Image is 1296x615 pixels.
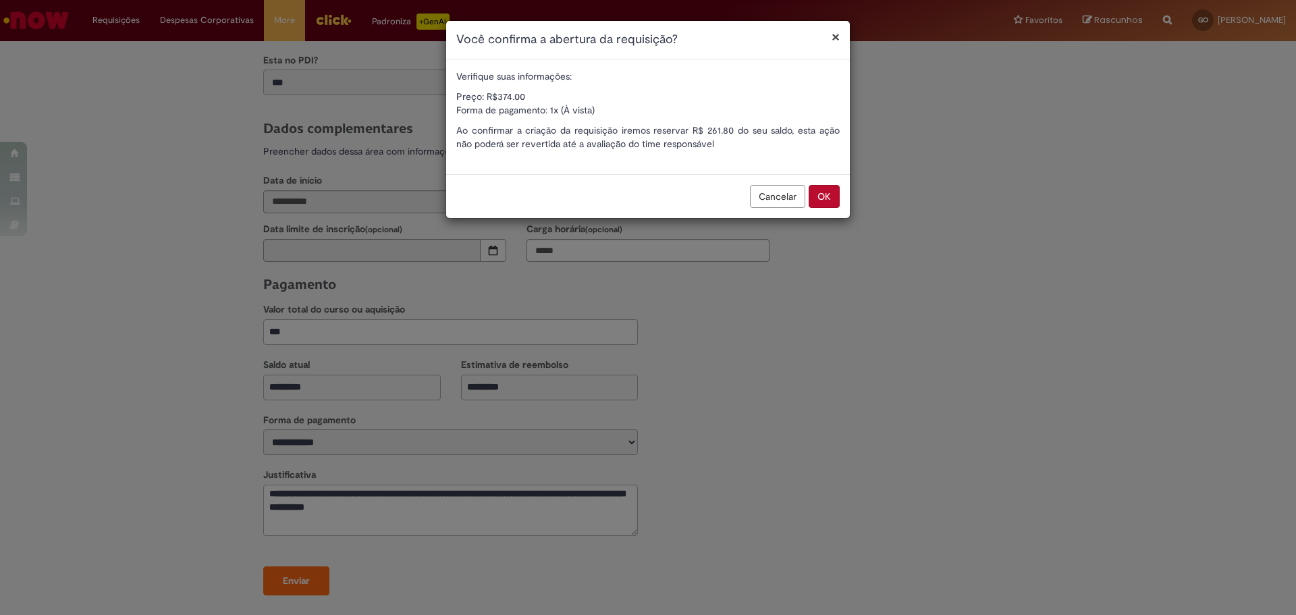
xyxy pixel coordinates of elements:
[832,30,840,44] button: Fechar modal
[809,185,840,208] button: OK
[446,70,850,124] div: Preço: R$374.00 Forma de pagamento: 1x (À vista)
[750,185,805,208] button: Cancelar
[456,31,840,49] h1: Você confirma a abertura da requisição?
[456,70,840,83] p: Verifique suas informações:
[456,124,840,151] p: Ao confirmar a criação da requisição iremos reservar R$ 261.80 do seu saldo, esta ação não poderá...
